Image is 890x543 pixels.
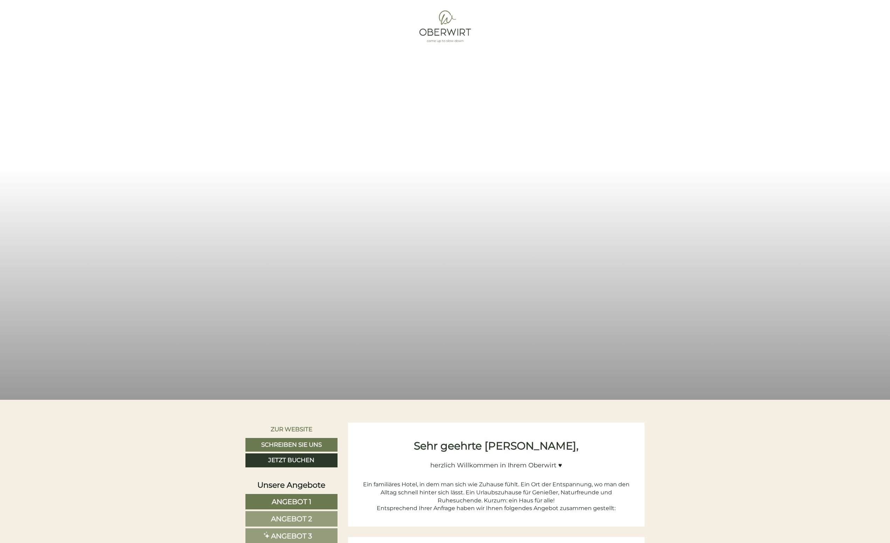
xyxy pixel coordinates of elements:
[359,473,634,504] div: Ein familiäres Hotel, in dem man sich wie Zuhause fühlt. Ein Ort der Entspannung, wo man den Allt...
[272,497,311,506] span: Angebot 1
[245,423,338,436] a: Zur Website
[245,438,338,452] a: Schreiben Sie uns
[245,480,338,490] div: Unsere Angebote
[359,440,634,452] h1: Sehr geehrte [PERSON_NAME],
[245,453,338,467] a: Jetzt buchen
[271,515,312,523] span: Angebot 2
[359,504,634,513] p: Entsprechend Ihrer Anfrage haben wir Ihnen folgendes Angebot zusammen gestellt:
[271,532,312,540] span: Angebot 3
[359,455,634,469] h4: herzlich Willkommen in Ihrem Oberwirt ♥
